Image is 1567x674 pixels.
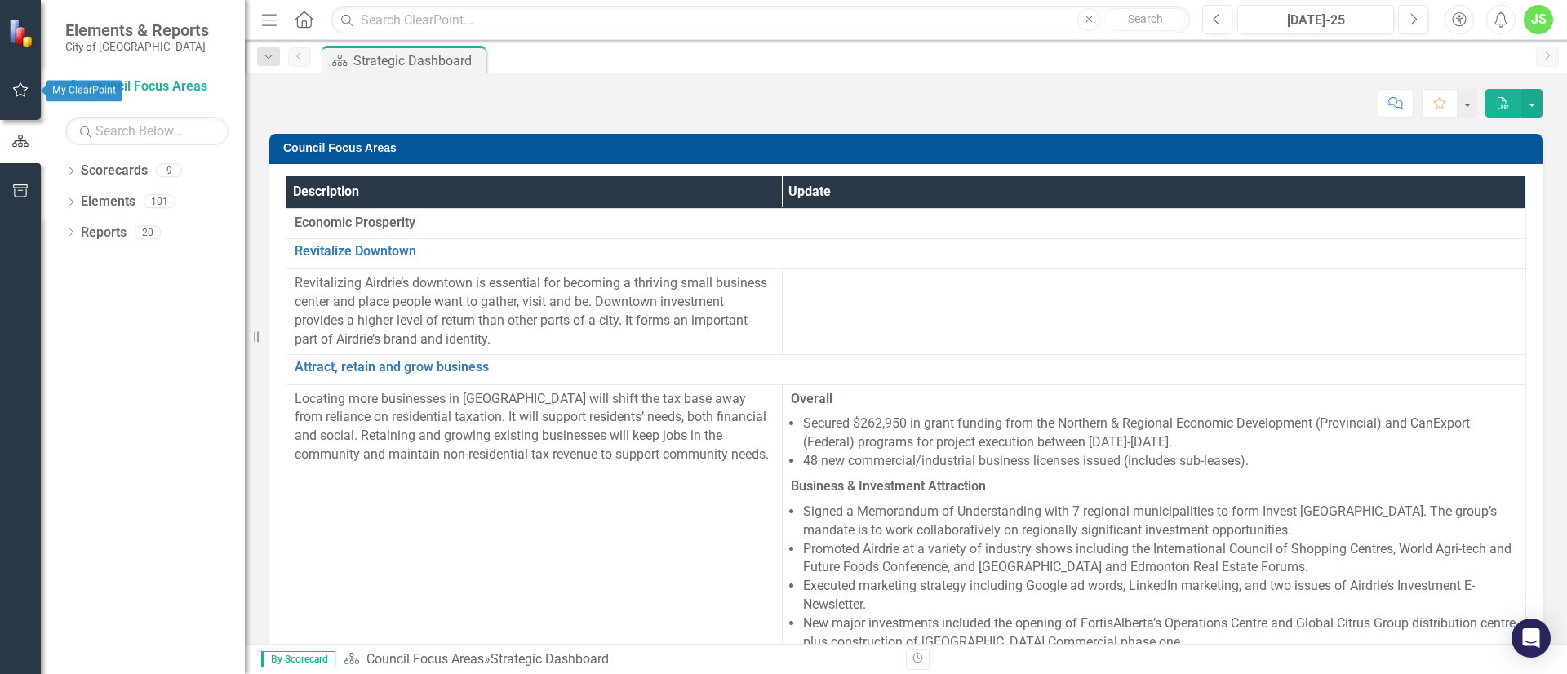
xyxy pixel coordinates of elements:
[81,162,148,180] a: Scorecards
[295,390,774,464] p: Locating more businesses in [GEOGRAPHIC_DATA] will shift the tax base away from reliance on resid...
[295,360,1517,375] a: Attract, retain and grow business
[1512,619,1551,658] div: Open Intercom Messenger
[791,391,832,406] strong: Overall
[295,214,1517,233] span: Economic Prosperity
[353,51,482,71] div: Strategic Dashboard
[65,40,209,53] small: City of [GEOGRAPHIC_DATA]
[144,195,175,209] div: 101
[65,20,209,40] span: Elements & Reports
[803,452,1517,471] li: 48 new commercial/industrial business licenses issued (includes sub-leases).
[156,164,182,178] div: 9
[1524,5,1553,34] button: JS
[1237,5,1394,34] button: [DATE]-25
[283,142,1534,154] h3: Council Focus Areas
[295,274,774,348] p: Revitalizing Airdrie’s downtown is essential for becoming a thriving small business center and pl...
[491,651,609,667] div: Strategic Dashboard
[803,415,1517,452] li: Secured $262,950 in grant funding from the Northern & Regional Economic Development (Provincial) ...
[803,614,1517,652] li: New major investments included the opening of FortisAlberta’s Operations Centre and Global Citrus...
[81,193,135,211] a: Elements
[65,117,229,145] input: Search Below...
[803,540,1517,578] li: Promoted Airdrie at a variety of industry shows including the International Council of Shopping C...
[344,650,894,669] div: »
[803,577,1517,614] li: Executed marketing strategy including Google ad words, LinkedIn marketing, and two issues of Aird...
[366,651,484,667] a: Council Focus Areas
[81,224,127,242] a: Reports
[1243,11,1388,30] div: [DATE]-25
[791,478,986,494] strong: Business & Investment Attraction
[1128,12,1163,25] span: Search
[261,651,335,667] span: By Scorecard
[295,244,1517,259] a: Revitalize Downtown​
[8,19,37,47] img: ClearPoint Strategy
[65,78,229,96] a: Council Focus Areas
[135,225,161,239] div: 20
[46,81,122,102] div: My ClearPoint
[803,503,1517,540] li: Signed a Memorandum of Understanding with 7 regional municipalities to form Invest [GEOGRAPHIC_DA...
[1104,8,1186,31] button: Search
[331,6,1190,34] input: Search ClearPoint...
